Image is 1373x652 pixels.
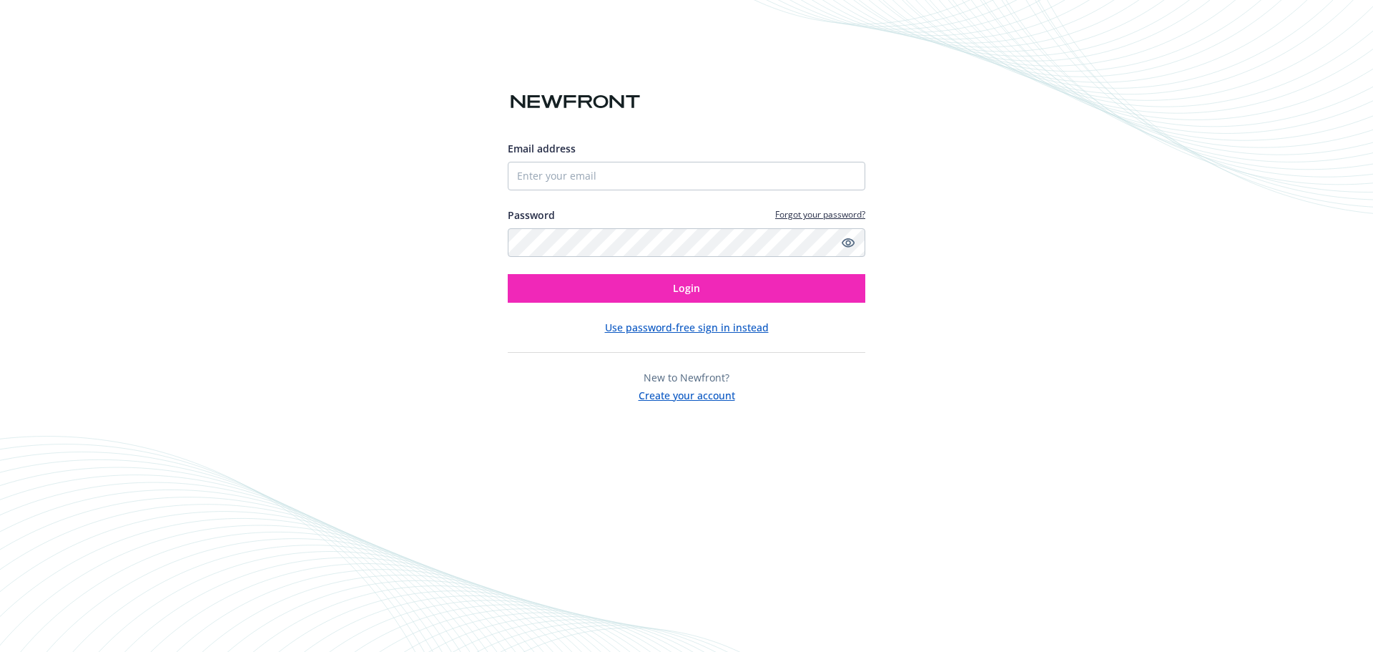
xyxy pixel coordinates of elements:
[639,385,735,403] button: Create your account
[508,208,555,223] label: Password
[673,281,700,295] span: Login
[840,234,857,251] a: Show password
[508,89,643,115] img: Newfront logo
[775,208,865,220] a: Forgot your password?
[508,274,865,303] button: Login
[605,320,769,335] button: Use password-free sign in instead
[644,371,729,384] span: New to Newfront?
[508,142,576,155] span: Email address
[508,228,865,257] input: Enter your password
[508,162,865,190] input: Enter your email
